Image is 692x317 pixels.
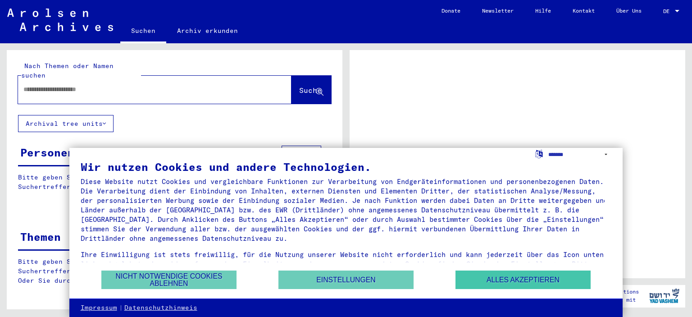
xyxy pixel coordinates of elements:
[455,271,591,289] button: Alles akzeptieren
[18,257,331,285] p: Bitte geben Sie einen Suchbegriff ein oder nutzen Sie die Filter, um Suchertreffer zu erhalten. O...
[81,250,612,278] div: Ihre Einwilligung ist stets freiwillig, für die Nutzung unserer Website nicht erforderlich und ka...
[299,86,322,95] span: Suche
[81,161,612,172] div: Wir nutzen Cookies und andere Technologien.
[18,115,114,132] button: Archival tree units
[166,20,249,41] a: Archiv erkunden
[20,229,61,245] div: Themen
[7,9,113,31] img: Arolsen_neg.svg
[282,146,321,163] button: Filter
[18,173,331,192] p: Bitte geben Sie einen Suchbegriff ein oder nutzen Sie die Filter, um Suchertreffer zu erhalten.
[291,76,331,104] button: Suche
[278,271,414,289] button: Einstellungen
[81,303,117,312] a: Impressum
[548,148,611,161] select: Sprache auswählen
[124,303,197,312] a: Datenschutzhinweis
[21,62,114,79] mat-label: Nach Themen oder Namen suchen
[120,20,166,43] a: Suchen
[647,285,681,307] img: yv_logo.png
[534,149,544,158] label: Sprache auswählen
[663,8,673,14] span: DE
[20,144,74,161] div: Personen
[81,177,612,243] div: Diese Website nutzt Cookies und vergleichbare Funktionen zur Verarbeitung von Endgeräteinformatio...
[101,271,237,289] button: Nicht notwendige Cookies ablehnen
